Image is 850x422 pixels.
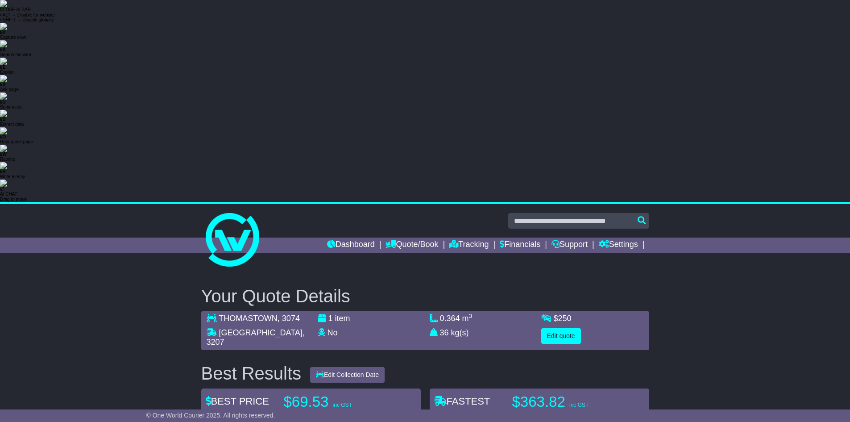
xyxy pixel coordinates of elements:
a: Dashboard [327,238,375,253]
a: Settings [599,238,638,253]
span: 1 [328,314,333,323]
span: , 3207 [207,328,305,347]
a: Tracking [449,238,489,253]
span: THOMASTOWN [219,314,278,323]
span: BEST PRICE [206,396,269,407]
span: FASTEST [434,396,490,407]
span: m [462,314,473,323]
a: Quote/Book [386,238,438,253]
span: inc GST [569,402,589,408]
span: , 3074 [278,314,300,323]
sup: 3 [469,313,473,319]
a: Support [551,238,588,253]
span: inc GST [333,402,352,408]
span: kg(s) [451,328,469,337]
span: 0.364 [440,314,460,323]
div: Best Results [197,364,306,383]
button: Edit Collection Date [310,367,385,383]
p: $69.53 [284,393,395,411]
span: [GEOGRAPHIC_DATA] [219,328,303,337]
a: Financials [500,238,540,253]
span: $ [554,314,572,323]
button: Edit quote [541,328,581,344]
h2: Your Quote Details [201,286,649,306]
span: item [335,314,350,323]
span: 36 [440,328,449,337]
span: No [328,328,338,337]
p: $363.82 [512,393,624,411]
span: 250 [558,314,572,323]
span: © One World Courier 2025. All rights reserved. [146,412,275,419]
